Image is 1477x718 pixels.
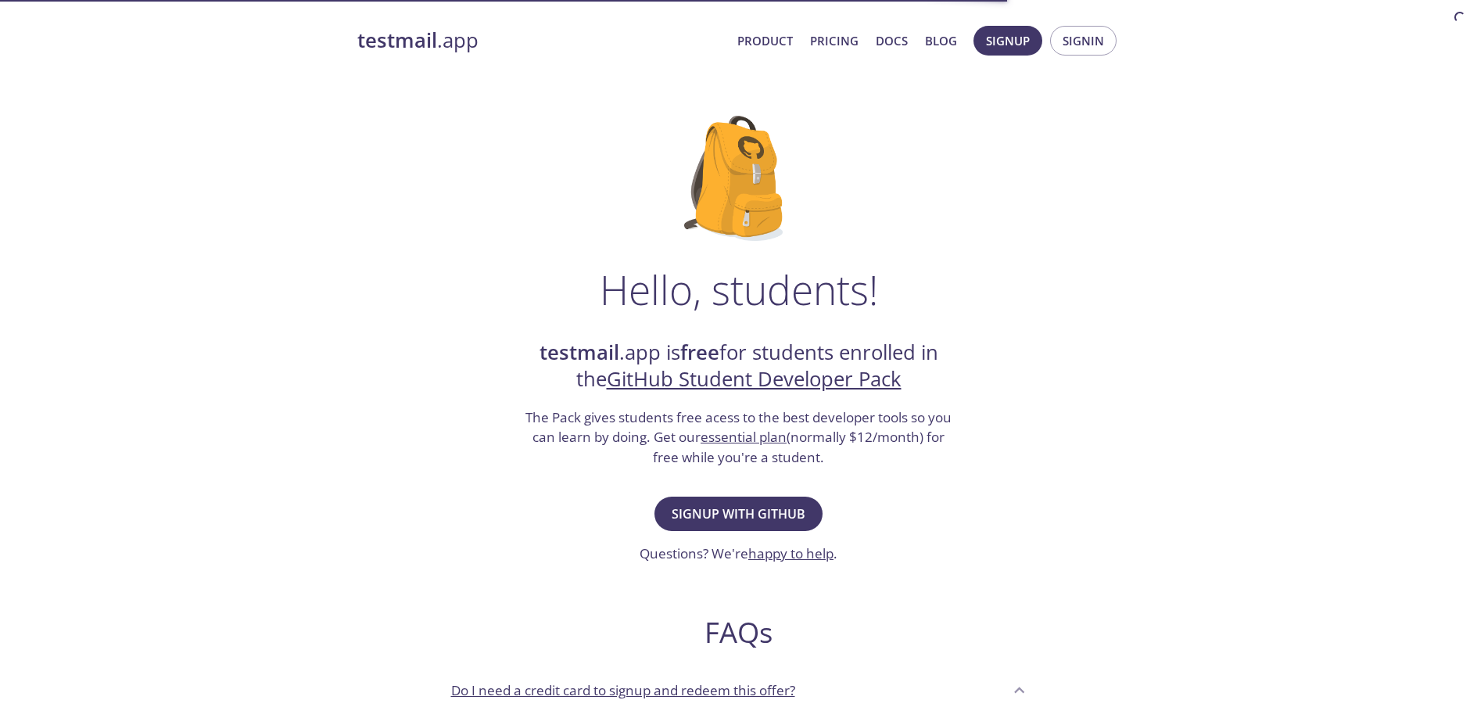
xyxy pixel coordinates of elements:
[540,339,619,366] strong: testmail
[524,339,954,393] h2: .app is for students enrolled in the
[810,31,859,51] a: Pricing
[607,365,902,393] a: GitHub Student Developer Pack
[524,407,954,468] h3: The Pack gives students free acess to the best developer tools so you can learn by doing. Get our...
[701,428,787,446] a: essential plan
[680,339,719,366] strong: free
[973,26,1042,56] button: Signup
[748,544,834,562] a: happy to help
[439,615,1039,650] h2: FAQs
[640,544,837,564] h3: Questions? We're .
[986,31,1030,51] span: Signup
[439,669,1039,711] div: Do I need a credit card to signup and redeem this offer?
[654,497,823,531] button: Signup with GitHub
[357,27,725,54] a: testmail.app
[1050,26,1117,56] button: Signin
[451,680,795,701] p: Do I need a credit card to signup and redeem this offer?
[925,31,957,51] a: Blog
[876,31,908,51] a: Docs
[737,31,793,51] a: Product
[1063,31,1104,51] span: Signin
[672,503,805,525] span: Signup with GitHub
[684,116,793,241] img: github-student-backpack.png
[600,266,878,313] h1: Hello, students!
[357,27,437,54] strong: testmail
